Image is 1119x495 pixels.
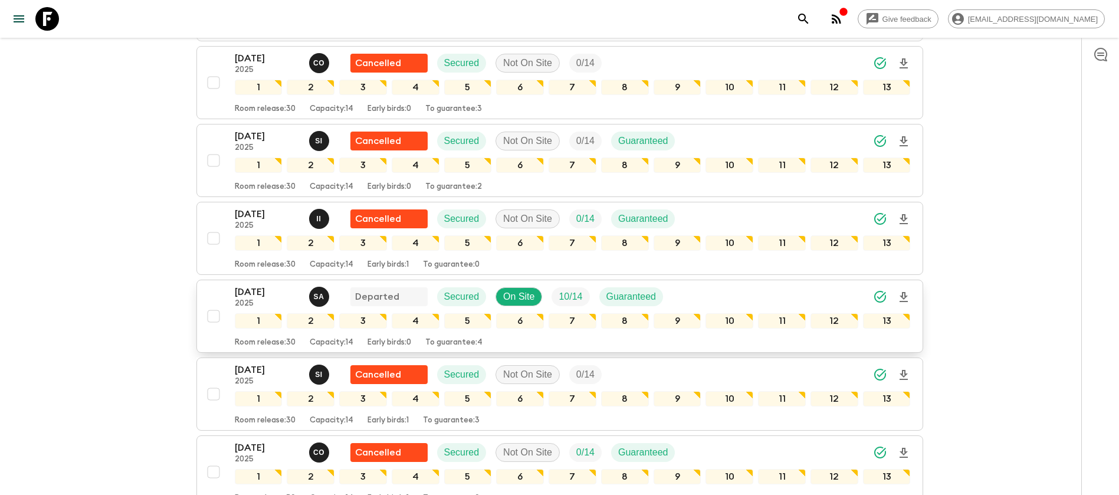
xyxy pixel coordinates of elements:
div: 1 [235,158,283,173]
p: Secured [444,56,480,70]
p: Cancelled [355,212,401,226]
a: Give feedback [858,9,938,28]
div: Trip Fill [569,132,602,150]
p: [DATE] [235,363,300,377]
div: 12 [810,313,858,329]
span: Said Isouktan [309,368,332,378]
div: Not On Site [495,209,560,228]
button: search adventures [792,7,815,31]
button: CO [309,53,332,73]
p: Guaranteed [618,445,668,460]
svg: Synced Successfully [873,445,887,460]
div: 3 [339,80,387,95]
p: Not On Site [503,134,552,148]
div: 13 [863,158,911,173]
p: Cancelled [355,56,401,70]
div: Secured [437,443,487,462]
div: 3 [339,469,387,484]
div: Flash Pack cancellation [350,443,428,462]
div: 10 [705,391,753,407]
div: 10 [705,80,753,95]
button: SI [309,365,332,385]
button: [DATE]2025Said IsouktanFlash Pack cancellationSecuredNot On SiteTrip FillGuaranteed12345678910111... [196,124,923,197]
div: 6 [496,80,544,95]
p: Secured [444,212,480,226]
p: Not On Site [503,368,552,382]
div: 9 [654,313,701,329]
div: 5 [444,391,492,407]
p: To guarantee: 4 [425,338,483,348]
div: [EMAIL_ADDRESS][DOMAIN_NAME] [948,9,1105,28]
p: 2025 [235,299,300,309]
div: 4 [392,235,439,251]
svg: Download Onboarding [897,368,911,382]
div: On Site [495,287,542,306]
svg: Synced Successfully [873,56,887,70]
p: 10 / 14 [559,290,582,304]
svg: Download Onboarding [897,135,911,149]
div: 12 [810,80,858,95]
p: Secured [444,368,480,382]
p: To guarantee: 3 [423,416,480,425]
div: 9 [654,158,701,173]
div: 8 [601,158,649,173]
p: Room release: 30 [235,104,296,114]
div: 11 [758,158,806,173]
p: Guaranteed [618,212,668,226]
p: Capacity: 14 [310,260,353,270]
div: 3 [339,391,387,407]
button: CO [309,442,332,463]
p: S I [315,136,323,146]
div: 11 [758,313,806,329]
p: On Site [503,290,534,304]
div: 2 [287,313,334,329]
svg: Download Onboarding [897,446,911,460]
p: [DATE] [235,441,300,455]
p: Secured [444,134,480,148]
p: Cancelled [355,134,401,148]
svg: Download Onboarding [897,290,911,304]
p: Guaranteed [606,290,657,304]
span: Said Isouktan [309,135,332,144]
button: [DATE]2025Said IsouktanFlash Pack cancellationSecuredNot On SiteTrip Fill12345678910111213Room re... [196,358,923,431]
div: Not On Site [495,443,560,462]
p: Early birds: 0 [367,182,411,192]
button: [DATE]2025Ismail IngriouiFlash Pack cancellationSecuredNot On SiteTrip FillGuaranteed123456789101... [196,202,923,275]
p: 2025 [235,221,300,231]
div: 6 [496,313,544,329]
span: Samir Achahri [309,290,332,300]
div: 7 [549,80,596,95]
p: I I [317,214,321,224]
div: 11 [758,469,806,484]
div: 7 [549,391,596,407]
svg: Download Onboarding [897,212,911,227]
p: Early birds: 0 [367,104,411,114]
div: Not On Site [495,132,560,150]
p: 2025 [235,65,300,75]
div: 2 [287,235,334,251]
div: 13 [863,391,911,407]
p: Room release: 30 [235,260,296,270]
div: 8 [601,391,649,407]
div: Secured [437,132,487,150]
div: Flash Pack cancellation [350,209,428,228]
div: Flash Pack cancellation [350,54,428,73]
div: 12 [810,469,858,484]
div: 3 [339,313,387,329]
p: C O [313,448,324,457]
div: Trip Fill [569,443,602,462]
div: 8 [601,469,649,484]
p: [DATE] [235,207,300,221]
p: Room release: 30 [235,338,296,348]
svg: Synced Successfully [873,290,887,304]
div: 4 [392,391,439,407]
button: [DATE]2025Samir AchahriDepartedSecuredOn SiteTrip FillGuaranteed12345678910111213Room release:30C... [196,280,923,353]
svg: Synced Successfully [873,368,887,382]
div: Trip Fill [552,287,589,306]
svg: Synced Successfully [873,212,887,226]
div: 3 [339,158,387,173]
p: [DATE] [235,285,300,299]
div: Not On Site [495,54,560,73]
p: Departed [355,290,399,304]
div: 6 [496,391,544,407]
